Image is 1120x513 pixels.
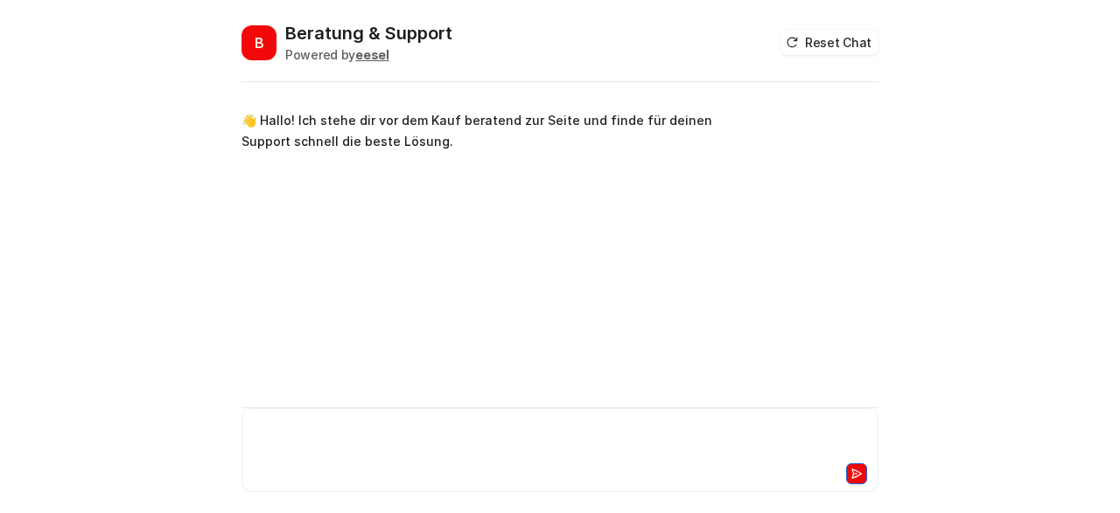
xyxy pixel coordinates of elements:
h2: Beratung & Support [285,21,452,45]
button: Reset Chat [780,30,878,55]
b: eesel [355,47,389,62]
p: 👋 Hallo! Ich stehe dir vor dem Kauf beratend zur Seite und finde für deinen Support schnell die b... [241,110,753,152]
span: B [241,25,276,60]
div: Powered by [285,45,452,64]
